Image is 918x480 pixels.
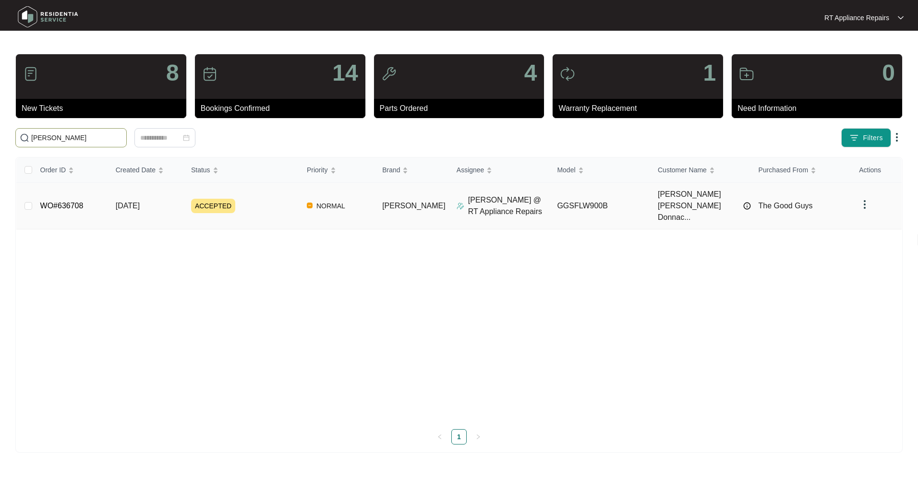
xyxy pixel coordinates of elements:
span: Filters [863,133,883,143]
th: Purchased From [751,157,852,183]
span: Brand [382,165,400,175]
img: icon [202,66,217,82]
button: filter iconFilters [841,128,891,147]
span: The Good Guys [759,202,813,210]
img: dropdown arrow [898,15,904,20]
th: Customer Name [650,157,751,183]
img: Assigner Icon [457,202,464,210]
img: search-icon [20,133,29,143]
li: Previous Page [432,429,447,444]
td: GGSFLW900B [549,183,650,229]
th: Assignee [449,157,550,183]
p: Bookings Confirmed [201,103,365,114]
span: Status [191,165,210,175]
li: 1 [451,429,467,444]
p: 4 [524,61,537,84]
input: Search by Order Id, Assignee Name, Customer Name, Brand and Model [31,132,122,143]
p: New Tickets [22,103,186,114]
th: Status [183,157,299,183]
p: 0 [882,61,895,84]
img: dropdown arrow [891,132,903,143]
th: Priority [299,157,374,183]
p: Need Information [737,103,902,114]
button: left [432,429,447,444]
img: Vercel Logo [307,203,313,208]
p: 14 [332,61,358,84]
th: Actions [851,157,902,183]
span: ACCEPTED [191,199,235,213]
span: NORMAL [313,200,349,212]
a: 1 [452,430,466,444]
span: Order ID [40,165,66,175]
p: Parts Ordered [380,103,544,114]
img: icon [23,66,38,82]
span: Model [557,165,575,175]
span: Priority [307,165,328,175]
p: 8 [166,61,179,84]
a: WO#636708 [40,202,84,210]
span: Customer Name [658,165,707,175]
img: dropdown arrow [859,199,870,210]
img: filter icon [849,133,859,143]
span: [DATE] [116,202,140,210]
p: 1 [703,61,716,84]
th: Model [549,157,650,183]
th: Order ID [33,157,108,183]
img: icon [381,66,397,82]
span: Created Date [116,165,156,175]
span: left [437,434,443,440]
span: [PERSON_NAME] [382,202,446,210]
span: Assignee [457,165,484,175]
img: icon [560,66,575,82]
th: Brand [374,157,449,183]
p: Warranty Replacement [558,103,723,114]
span: Purchased From [759,165,808,175]
button: right [471,429,486,444]
img: icon [739,66,754,82]
p: [PERSON_NAME] @ RT Appliance Repairs [468,194,550,217]
span: right [475,434,481,440]
img: residentia service logo [14,2,82,31]
p: RT Appliance Repairs [824,13,889,23]
li: Next Page [471,429,486,444]
img: Info icon [743,202,751,210]
span: [PERSON_NAME] [PERSON_NAME] Donnac... [658,189,738,223]
th: Created Date [108,157,183,183]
